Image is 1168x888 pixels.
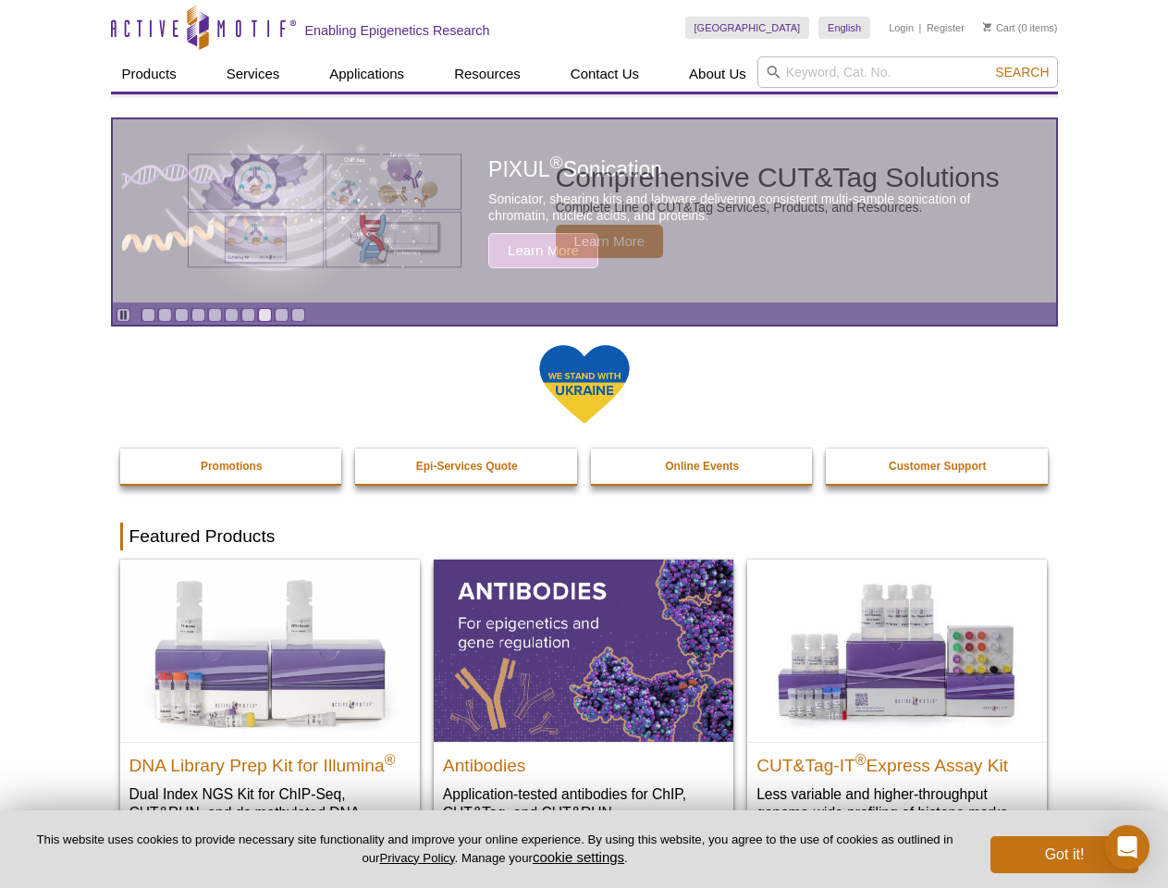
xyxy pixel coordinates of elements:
[995,65,1049,80] span: Search
[191,308,205,322] a: Go to slide 4
[443,56,532,92] a: Resources
[355,449,579,484] a: Epi-Services Quote
[113,119,1056,302] article: Comprehensive CUT&Tag Solutions
[434,560,733,840] a: All Antibodies Antibodies Application-tested antibodies for ChIP, CUT&Tag, and CUT&RUN.
[416,460,518,473] strong: Epi-Services Quote
[556,164,1000,191] h2: Comprehensive CUT&Tag Solutions
[443,747,724,775] h2: Antibodies
[855,751,867,767] sup: ®
[120,560,420,741] img: DNA Library Prep Kit for Illumina
[665,460,739,473] strong: Online Events
[120,560,420,858] a: DNA Library Prep Kit for Illumina DNA Library Prep Kit for Illumina® Dual Index NGS Kit for ChIP-...
[30,832,960,867] p: This website uses cookies to provide necessary site functionality and improve your online experie...
[113,119,1056,302] a: Various genetic charts and diagrams. Comprehensive CUT&Tag Solutions Complete Line of CUT&Tag Ser...
[983,22,991,31] img: Your Cart
[538,343,631,425] img: We Stand With Ukraine
[826,449,1050,484] a: Customer Support
[756,747,1038,775] h2: CUT&Tag-IT Express Assay Kit
[186,153,463,269] img: Various genetic charts and diagrams.
[379,851,454,865] a: Privacy Policy
[201,460,263,473] strong: Promotions
[141,308,155,322] a: Go to slide 1
[927,21,965,34] a: Register
[678,56,757,92] a: About Us
[215,56,291,92] a: Services
[919,17,922,39] li: |
[275,308,289,322] a: Go to slide 9
[305,22,490,39] h2: Enabling Epigenetics Research
[747,560,1047,741] img: CUT&Tag-IT® Express Assay Kit
[1105,825,1150,869] div: Open Intercom Messenger
[889,460,986,473] strong: Customer Support
[120,523,1049,550] h2: Featured Products
[111,56,188,92] a: Products
[225,308,239,322] a: Go to slide 6
[556,199,1000,216] p: Complete Line of CUT&Tag Services, Products, and Resources.
[559,56,650,92] a: Contact Us
[443,784,724,822] p: Application-tested antibodies for ChIP, CUT&Tag, and CUT&RUN.
[556,225,664,258] span: Learn More
[434,560,733,741] img: All Antibodies
[241,308,255,322] a: Go to slide 7
[889,21,914,34] a: Login
[983,21,1015,34] a: Cart
[990,64,1054,80] button: Search
[591,449,815,484] a: Online Events
[533,849,624,865] button: cookie settings
[129,747,411,775] h2: DNA Library Prep Kit for Illumina
[385,751,396,767] sup: ®
[120,449,344,484] a: Promotions
[117,308,130,322] a: Toggle autoplay
[129,784,411,841] p: Dual Index NGS Kit for ChIP-Seq, CUT&RUN, and ds methylated DNA assays.
[158,308,172,322] a: Go to slide 2
[685,17,810,39] a: [GEOGRAPHIC_DATA]
[747,560,1047,840] a: CUT&Tag-IT® Express Assay Kit CUT&Tag-IT®Express Assay Kit Less variable and higher-throughput ge...
[208,308,222,322] a: Go to slide 5
[318,56,415,92] a: Applications
[756,784,1038,822] p: Less variable and higher-throughput genome-wide profiling of histone marks​.
[990,836,1138,873] button: Got it!
[818,17,870,39] a: English
[757,56,1058,88] input: Keyword, Cat. No.
[291,308,305,322] a: Go to slide 10
[175,308,189,322] a: Go to slide 3
[258,308,272,322] a: Go to slide 8
[983,17,1058,39] li: (0 items)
